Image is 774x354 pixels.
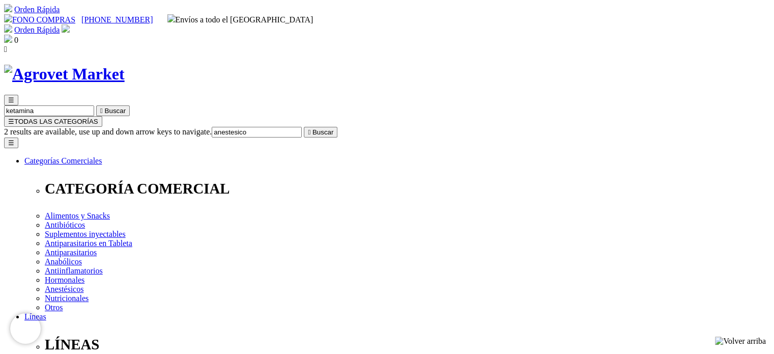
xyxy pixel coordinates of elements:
[715,337,766,346] img: Volver arriba
[100,107,103,115] i: 
[4,24,12,33] img: shopping-cart.svg
[45,221,85,229] a: Antibióticos
[45,257,82,266] a: Anabólicos
[45,276,84,284] a: Hormonales
[45,336,770,353] p: LÍNEAS
[304,127,337,138] button:  Buscar
[167,14,176,22] img: delivery-truck.svg
[4,45,7,53] i: 
[4,138,18,148] button: ☰
[4,65,125,84] img: Agrovet Market
[81,15,153,24] a: [PHONE_NUMBER]
[96,105,130,116] button:  Buscar
[4,15,75,24] a: FONO COMPRAS
[45,230,126,238] a: Suplementos inyectables
[14,25,60,34] a: Orden Rápida
[8,96,14,104] span: ☰
[4,95,18,105] button: ☰
[14,5,60,14] a: Orden Rápida
[45,180,770,197] p: CATEGORÍA COMERCIAL
[8,118,14,125] span: ☰
[312,128,333,136] span: Buscar
[62,25,70,34] a: Acceda a su cuenta de cliente
[4,35,12,43] img: shopping-bag.svg
[4,116,102,127] button: ☰TODAS LAS CATEGORÍAS
[308,128,310,136] i: 
[167,15,313,24] span: Envíos a todo el [GEOGRAPHIC_DATA]
[212,127,302,138] input: Buscar
[4,4,12,12] img: shopping-cart.svg
[62,24,70,33] img: user.svg
[45,294,89,303] a: Nutricionales
[45,248,97,257] a: Antiparasitarios
[45,266,103,275] a: Antiinflamatorios
[45,239,132,248] a: Antiparasitarios en Tableta
[105,107,126,115] span: Buscar
[24,312,46,321] a: Líneas
[10,313,41,344] iframe: Brevo live chat
[4,14,12,22] img: phone.svg
[45,303,63,312] a: Otros
[45,285,83,293] a: Anestésicos
[4,105,94,116] input: Buscar
[45,211,110,220] a: Alimentos y Snacks
[4,127,212,136] span: 2 results are available, use up and down arrow keys to navigate.
[24,156,102,165] a: Categorías Comerciales
[14,36,18,44] span: 0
